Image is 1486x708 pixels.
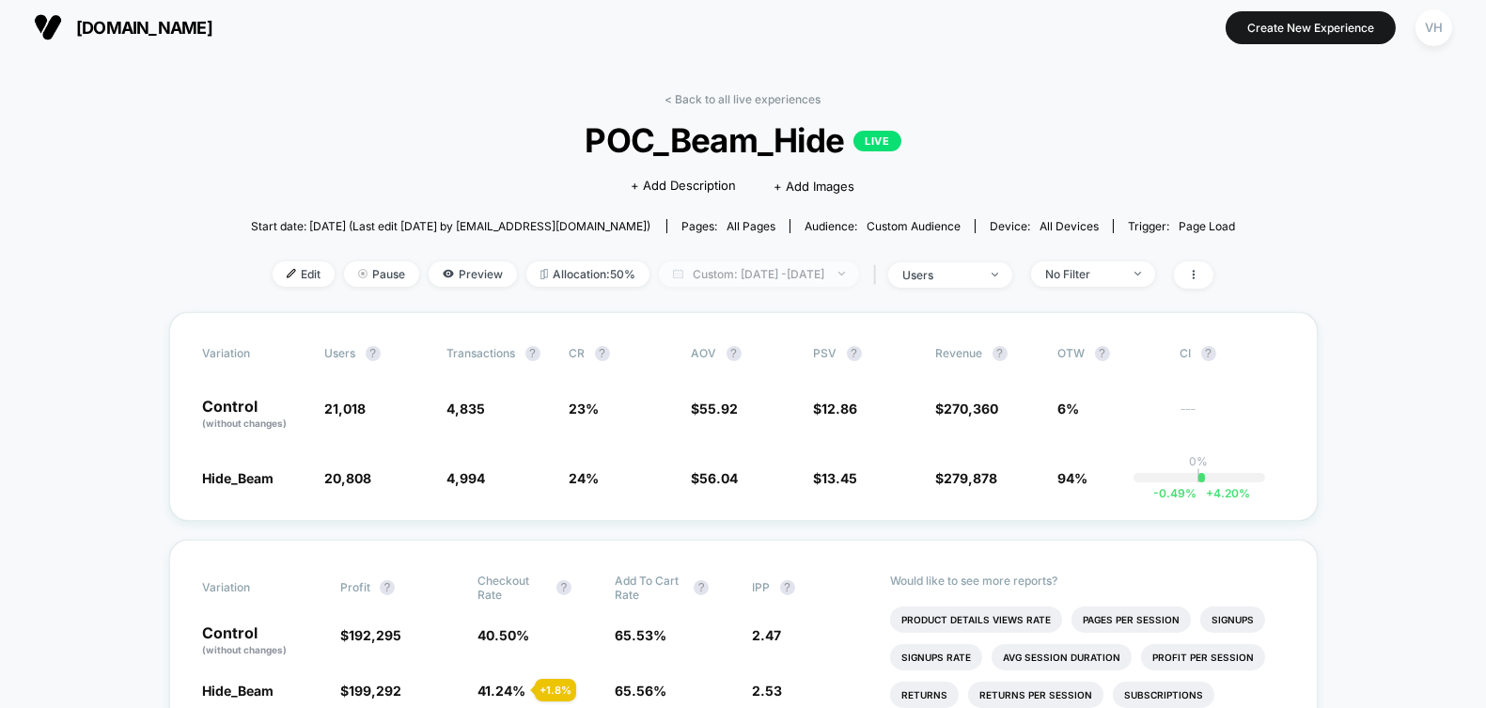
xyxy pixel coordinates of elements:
[1071,606,1191,633] li: Pages Per Session
[936,346,983,360] span: Revenue
[814,401,858,417] span: $
[822,401,858,417] span: 12.86
[867,219,961,233] span: Custom Audience
[1095,346,1110,361] button: ?
[615,683,666,699] span: 65.56 %
[692,470,739,486] span: $
[477,627,529,643] span: 40.50 %
[659,261,859,287] span: Custom: [DATE] - [DATE]
[1113,682,1214,708] li: Subscriptions
[822,470,858,486] span: 13.45
[477,574,547,602] span: Checkout Rate
[753,580,771,594] span: IPP
[615,574,684,602] span: Add To Cart Rate
[1410,8,1458,47] button: VH
[358,269,368,278] img: end
[936,401,999,417] span: $
[526,261,649,287] span: Allocation: 50%
[203,470,274,486] span: Hide_Beam
[1153,486,1197,500] span: -0.49 %
[890,644,982,670] li: Signups Rate
[447,346,516,360] span: Transactions
[1141,644,1265,670] li: Profit Per Session
[273,261,335,287] span: Edit
[945,401,999,417] span: 270,360
[692,401,739,417] span: $
[540,269,548,279] img: rebalance
[325,401,367,417] span: 21,018
[632,177,737,196] span: + Add Description
[814,470,858,486] span: $
[1058,401,1080,417] span: 6%
[1128,219,1235,233] div: Trigger:
[890,574,1284,588] p: Would like to see more reports?
[447,401,486,417] span: 4,835
[34,13,62,41] img: Visually logo
[380,580,395,595] button: ?
[203,346,306,361] span: Variation
[774,179,855,194] span: + Add Images
[692,346,717,360] span: AOV
[325,346,356,360] span: users
[753,683,783,699] span: 2.53
[992,644,1132,670] li: Avg Session Duration
[1226,11,1396,44] button: Create New Experience
[847,346,862,361] button: ?
[1179,219,1235,233] span: Page Load
[1058,470,1088,486] span: 94%
[203,683,274,699] span: Hide_Beam
[975,219,1113,233] span: Device:
[681,219,775,233] div: Pages:
[727,346,742,361] button: ?
[349,627,401,643] span: 192,295
[340,627,401,643] span: $
[570,401,600,417] span: 23 %
[1040,219,1099,233] span: all devices
[868,261,888,289] span: |
[936,470,998,486] span: $
[902,268,978,282] div: users
[1058,346,1162,361] span: OTW
[1206,486,1213,500] span: +
[1181,346,1284,361] span: CI
[447,470,486,486] span: 4,994
[366,346,381,361] button: ?
[1201,346,1216,361] button: ?
[694,580,709,595] button: ?
[203,399,306,431] p: Control
[753,627,782,643] span: 2.47
[780,580,795,595] button: ?
[525,346,540,361] button: ?
[344,261,419,287] span: Pause
[325,470,372,486] span: 20,808
[595,346,610,361] button: ?
[838,272,845,275] img: end
[1045,267,1120,281] div: No Filter
[28,12,218,42] button: [DOMAIN_NAME]
[805,219,961,233] div: Audience:
[429,261,517,287] span: Preview
[203,574,306,602] span: Variation
[727,219,775,233] span: all pages
[700,401,739,417] span: 55.92
[1190,454,1209,468] p: 0%
[673,269,683,278] img: calendar
[1200,606,1265,633] li: Signups
[853,131,900,151] p: LIVE
[203,625,321,657] p: Control
[76,18,212,38] span: [DOMAIN_NAME]
[890,606,1062,633] li: Product Details Views Rate
[700,470,739,486] span: 56.04
[570,470,600,486] span: 24 %
[1181,403,1284,431] span: ---
[992,273,998,276] img: end
[993,346,1008,361] button: ?
[570,346,586,360] span: CR
[945,470,998,486] span: 279,878
[890,682,959,708] li: Returns
[340,683,401,699] span: $
[615,627,666,643] span: 65.53 %
[203,417,288,429] span: (without changes)
[477,683,525,699] span: 41.24 %
[1197,486,1250,500] span: 4.20 %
